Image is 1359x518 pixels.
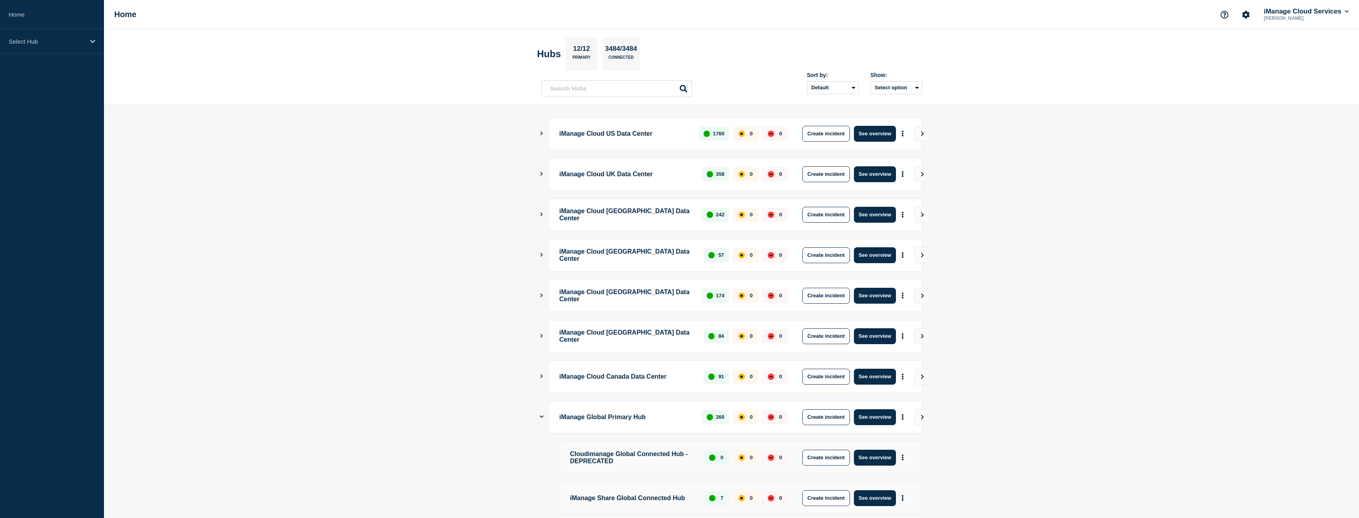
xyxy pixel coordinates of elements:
[914,207,930,223] button: View
[914,288,930,304] button: View
[854,328,896,344] button: See overview
[738,252,745,258] div: affected
[707,414,713,420] div: up
[768,293,774,299] div: down
[708,333,715,339] div: up
[540,171,544,177] button: Show Connected Hubs
[570,45,593,55] p: 12/12
[802,328,850,344] button: Create incident
[750,414,753,420] p: 0
[802,166,850,182] button: Create incident
[540,252,544,258] button: Show Connected Hubs
[716,414,725,420] p: 260
[716,293,725,298] p: 174
[854,369,896,385] button: See overview
[540,131,544,137] button: Show Connected Hubs
[914,409,930,425] button: View
[914,166,930,182] button: View
[779,414,782,420] p: 0
[854,166,896,182] button: See overview
[898,207,908,222] button: More actions
[1216,6,1233,23] button: Support
[750,374,753,379] p: 0
[540,333,544,339] button: Show Connected Hubs
[898,450,908,465] button: More actions
[738,414,745,420] div: affected
[573,55,591,64] p: Primary
[779,374,782,379] p: 0
[709,495,715,501] div: up
[802,126,850,142] button: Create incident
[750,495,753,501] p: 0
[898,248,908,262] button: More actions
[570,490,695,506] p: iManage Share Global Connected Hub
[559,369,695,385] p: iManage Cloud Canada Data Center
[871,72,922,78] div: Show:
[1238,6,1254,23] button: Account settings
[898,410,908,424] button: More actions
[540,293,544,298] button: Show Connected Hubs
[898,491,908,505] button: More actions
[854,409,896,425] button: See overview
[721,454,723,460] p: 0
[738,293,745,299] div: affected
[750,454,753,460] p: 0
[9,38,85,45] p: Select Hub
[707,212,713,218] div: up
[802,409,850,425] button: Create incident
[541,80,692,96] input: Search Hubs
[559,288,693,304] p: iManage Cloud [GEOGRAPHIC_DATA] Data Center
[779,131,782,137] p: 0
[704,131,710,137] div: up
[750,293,753,298] p: 0
[750,212,753,218] p: 0
[559,328,695,344] p: iManage Cloud [GEOGRAPHIC_DATA] Data Center
[707,171,713,177] div: up
[738,495,745,501] div: affected
[898,167,908,181] button: More actions
[914,247,930,263] button: View
[768,171,774,177] div: down
[738,171,745,177] div: affected
[559,166,693,182] p: iManage Cloud UK Data Center
[779,293,782,298] p: 0
[750,333,753,339] p: 0
[559,409,693,425] p: iManage Global Primary Hub
[807,72,859,78] div: Sort by:
[114,10,136,19] h1: Home
[802,490,850,506] button: Create incident
[768,212,774,218] div: down
[914,126,930,142] button: View
[738,212,745,218] div: affected
[713,131,725,137] p: 1760
[802,207,850,223] button: Create incident
[609,55,634,64] p: Connected
[871,81,922,94] button: Select option
[768,252,774,258] div: down
[898,329,908,343] button: More actions
[1262,8,1350,15] button: iManage Cloud Services
[559,126,690,142] p: iManage Cloud US Data Center
[718,252,724,258] p: 57
[802,288,850,304] button: Create incident
[779,454,782,460] p: 0
[537,48,561,60] h2: Hubs
[559,207,693,223] p: iManage Cloud [GEOGRAPHIC_DATA] Data Center
[854,490,896,506] button: See overview
[570,450,695,466] p: Cloudimanage Global Connected Hub - DEPRECATED
[708,374,715,380] div: up
[807,81,859,94] select: Sort by
[738,454,745,461] div: affected
[540,374,544,379] button: Show Connected Hubs
[854,126,896,142] button: See overview
[854,450,896,466] button: See overview
[854,288,896,304] button: See overview
[768,374,774,380] div: down
[559,247,695,263] p: iManage Cloud [GEOGRAPHIC_DATA] Data Center
[768,333,774,339] div: down
[716,212,725,218] p: 242
[718,374,724,379] p: 91
[854,207,896,223] button: See overview
[540,414,544,420] button: Show Connected Hubs
[914,369,930,385] button: View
